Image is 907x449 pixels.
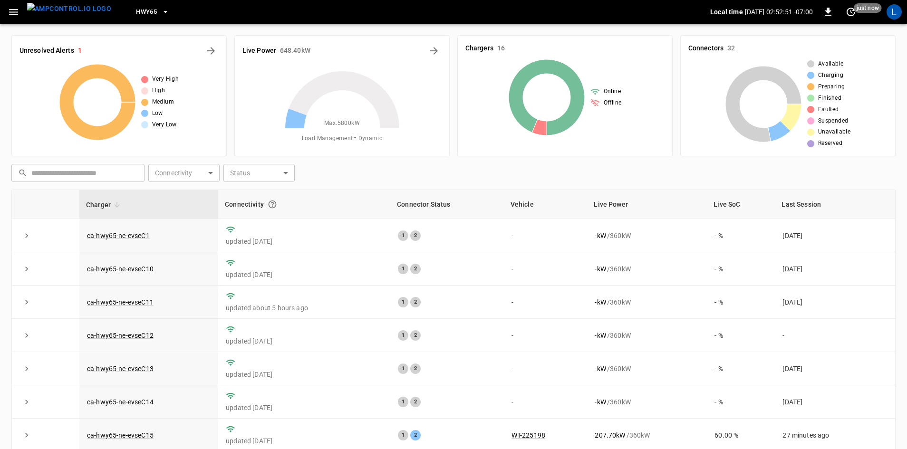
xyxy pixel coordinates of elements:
h6: Connectors [688,43,724,54]
span: just now [854,3,882,13]
p: Local time [710,7,743,17]
div: 2 [410,430,421,440]
p: - kW [595,297,606,307]
span: Online [604,87,621,96]
span: Faulted [818,105,839,115]
button: All Alerts [203,43,219,58]
span: Preparing [818,82,845,92]
div: Connectivity [225,196,384,213]
p: - kW [595,264,606,274]
div: / 360 kW [595,231,699,240]
div: 1 [398,330,408,341]
td: - [504,252,588,286]
span: Offline [604,98,622,108]
span: Charger [86,199,123,210]
h6: Live Power [242,46,276,56]
td: - % [707,286,775,319]
p: - kW [595,231,606,240]
td: - % [707,219,775,252]
span: Low [152,109,163,118]
td: - [504,219,588,252]
td: [DATE] [775,385,895,419]
p: 207.70 kW [595,430,625,440]
div: 1 [398,397,408,407]
div: 2 [410,330,421,341]
a: ca-hwy65-ne-evseC14 [87,398,154,406]
p: updated [DATE] [226,436,383,446]
button: expand row [19,295,34,309]
td: - [504,352,588,385]
h6: 648.40 kW [280,46,310,56]
h6: Unresolved Alerts [19,46,74,56]
div: / 360 kW [595,297,699,307]
span: Finished [818,94,841,103]
h6: Chargers [465,43,493,54]
button: expand row [19,262,34,276]
p: - kW [595,397,606,407]
div: / 360 kW [595,364,699,373]
span: Very High [152,75,179,84]
th: Live SoC [707,190,775,219]
div: 2 [410,297,421,307]
th: Vehicle [504,190,588,219]
td: - [504,319,588,352]
span: Max. 5800 kW [324,119,360,128]
button: expand row [19,395,34,409]
div: 2 [410,264,421,274]
td: - % [707,252,775,286]
a: ca-hwy65-ne-evseC15 [87,431,154,439]
span: Suspended [818,116,849,126]
span: HWY65 [136,7,157,18]
td: - % [707,385,775,419]
td: [DATE] [775,219,895,252]
button: expand row [19,428,34,442]
p: [DATE] 02:52:51 -07:00 [745,7,813,17]
a: WT-225198 [511,431,545,439]
td: - % [707,352,775,385]
td: - [504,286,588,319]
div: 2 [410,230,421,241]
a: ca-hwy65-ne-evseC11 [87,298,154,306]
button: Energy Overview [426,43,442,58]
div: 1 [398,363,408,374]
td: - % [707,319,775,352]
td: - [504,385,588,419]
a: ca-hwy65-ne-evseC10 [87,265,154,273]
p: - kW [595,364,606,373]
div: 1 [398,230,408,241]
th: Last Session [775,190,895,219]
p: updated [DATE] [226,403,383,412]
div: 1 [398,430,408,440]
div: profile-icon [887,4,902,19]
button: Connection between the charger and our software. [264,196,281,213]
img: ampcontrol.io logo [27,3,111,15]
span: Reserved [818,139,842,148]
button: HWY65 [132,3,173,21]
p: - kW [595,331,606,340]
button: expand row [19,362,34,376]
span: High [152,86,165,96]
td: - [775,319,895,352]
a: ca-hwy65-ne-evseC12 [87,332,154,339]
div: / 360 kW [595,430,699,440]
a: ca-hwy65-ne-evseC1 [87,232,150,239]
span: Charging [818,71,843,80]
h6: 16 [497,43,505,54]
p: updated [DATE] [226,336,383,346]
div: / 360 kW [595,397,699,407]
h6: 32 [727,43,735,54]
th: Live Power [587,190,707,219]
div: 2 [410,363,421,374]
div: 1 [398,264,408,274]
span: Unavailable [818,127,850,137]
h6: 1 [78,46,82,56]
span: Available [818,59,844,69]
a: ca-hwy65-ne-evseC13 [87,365,154,373]
p: updated [DATE] [226,237,383,246]
td: [DATE] [775,286,895,319]
span: Very Low [152,120,177,130]
div: / 360 kW [595,264,699,274]
th: Connector Status [390,190,504,219]
td: [DATE] [775,252,895,286]
div: 2 [410,397,421,407]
